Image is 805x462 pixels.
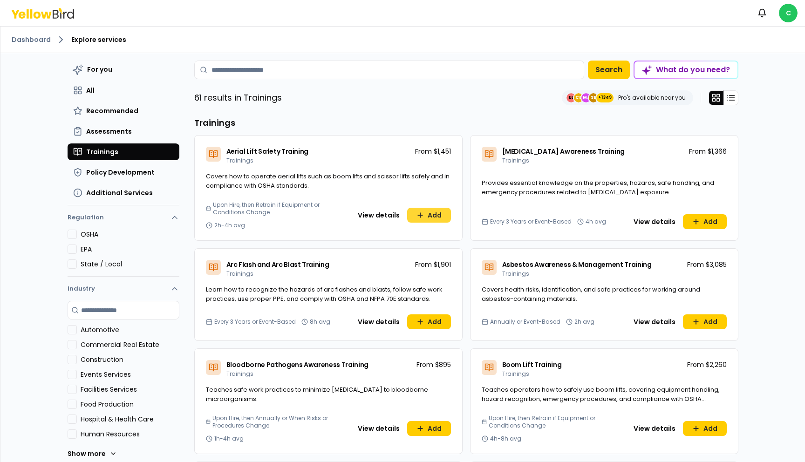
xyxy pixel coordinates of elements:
button: Additional Services [68,184,179,201]
p: From $1,366 [689,147,727,156]
button: View details [352,208,405,223]
span: Trainings [502,370,529,378]
span: Covers how to operate aerial lifts such as boom lifts and scissor lifts safely and in compliance ... [206,172,450,190]
button: Add [407,314,451,329]
span: Explore services [71,35,126,44]
label: Food Production [81,400,179,409]
label: Construction [81,355,179,364]
span: For you [87,65,112,74]
span: Provides essential knowledge on the properties, hazards, safe handling, and emergency procedures ... [482,178,714,197]
button: Recommended [68,102,179,119]
label: Events Services [81,370,179,379]
span: Asbestos Awareness & Management Training [502,260,652,269]
span: Trainings [226,370,253,378]
span: Additional Services [86,188,153,197]
span: 2h avg [574,318,594,326]
label: Automotive [81,325,179,334]
button: Add [683,314,727,329]
label: Commercial Real Estate [81,340,179,349]
span: Every 3 Years or Event-Based [490,218,572,225]
button: Policy Development [68,164,179,181]
button: View details [352,314,405,329]
p: From $895 [416,360,451,369]
span: Assessments [86,127,132,136]
label: Hospital & Health Care [81,414,179,424]
span: 4h-8h avg [490,435,521,442]
span: Upon Hire, then Annually or When Risks or Procedures Change [212,414,348,429]
span: Recommended [86,106,138,115]
label: State / Local [81,259,179,269]
span: Policy Development [86,168,155,177]
span: Trainings [226,270,253,278]
button: Regulation [68,209,179,230]
span: 8h avg [310,318,330,326]
span: Boom Lift Training [502,360,562,369]
button: All [68,82,179,99]
span: SE [589,93,598,102]
button: Add [407,208,451,223]
button: Add [683,421,727,436]
span: Teaches safe work practices to minimize [MEDICAL_DATA] to bloodborne microorganisms. [206,385,428,403]
span: Aerial Lift Safety Training [226,147,309,156]
span: Trainings [226,156,253,164]
p: From $2,260 [687,360,727,369]
span: +1349 [598,93,612,102]
span: C [779,4,798,22]
span: All [86,86,95,95]
span: Upon Hire, then Retrain if Equipment or Conditions Change [489,414,624,429]
label: EPA [81,245,179,254]
span: MJ [581,93,591,102]
div: What do you need? [634,61,737,78]
span: EE [566,93,576,102]
p: 61 results in Trainings [194,91,282,104]
span: Trainings [502,270,529,278]
button: Industry [68,277,179,301]
span: Annually or Event-Based [490,318,560,326]
span: Trainings [86,147,118,156]
button: Assessments [68,123,179,140]
span: CE [574,93,583,102]
p: Pro's available near you [618,94,686,102]
nav: breadcrumb [12,34,794,45]
button: Add [407,421,451,436]
span: Learn how to recognize the hazards of arc flashes and blasts, follow safe work practices, use pro... [206,285,443,303]
span: Trainings [502,156,529,164]
p: From $1,901 [415,260,451,269]
p: From $3,085 [687,260,727,269]
label: Human Resources [81,429,179,439]
a: Dashboard [12,35,51,44]
span: Covers health risks, identification, and safe practices for working around asbestos-containing ma... [482,285,700,303]
span: 2h-4h avg [214,222,245,229]
button: View details [352,421,405,436]
label: Facilities Services [81,385,179,394]
button: Search [588,61,630,79]
span: Teaches operators how to safely use boom lifts, covering equipment handling, hazard recognition, ... [482,385,720,412]
button: View details [628,421,681,436]
div: Regulation [68,230,179,276]
span: Upon Hire, then Retrain if Equipment or Conditions Change [213,201,348,216]
button: View details [628,214,681,229]
h3: Trainings [194,116,738,129]
p: From $1,451 [415,147,451,156]
span: Bloodborne Pathogens Awareness Training [226,360,368,369]
span: 1h-4h avg [214,435,244,442]
label: OSHA [81,230,179,239]
span: Arc Flash and Arc Blast Training [226,260,329,269]
button: What do you need? [634,61,738,79]
button: Add [683,214,727,229]
span: [MEDICAL_DATA] Awareness Training [502,147,625,156]
button: View details [628,314,681,329]
button: Trainings [68,143,179,160]
span: Every 3 Years or Event-Based [214,318,296,326]
button: For you [68,61,179,78]
span: 4h avg [586,218,606,225]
